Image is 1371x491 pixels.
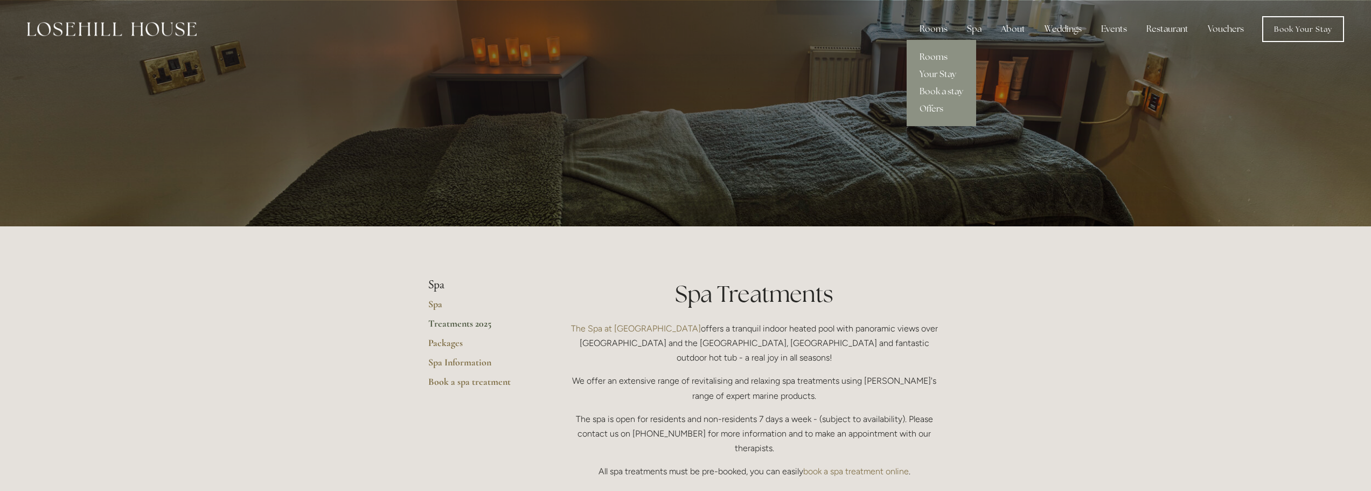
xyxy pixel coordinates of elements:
[428,376,531,395] a: Book a spa treatment
[566,464,943,479] p: All spa treatments must be pre-booked, you can easily .
[566,374,943,403] p: We offer an extensive range of revitalising and relaxing spa treatments using [PERSON_NAME]'s ran...
[428,356,531,376] a: Spa Information
[1092,18,1136,40] div: Events
[992,18,1034,40] div: About
[1262,16,1344,42] a: Book Your Stay
[911,18,956,40] div: Rooms
[1138,18,1197,40] div: Restaurant
[428,298,531,317] a: Spa
[958,18,990,40] div: Spa
[907,49,976,66] a: Rooms
[907,100,976,117] a: Offers
[1199,18,1252,40] a: Vouchers
[428,317,531,337] a: Treatments 2025
[907,66,976,83] a: Your Stay
[566,321,943,365] p: offers a tranquil indoor heated pool with panoramic views over [GEOGRAPHIC_DATA] and the [GEOGRAP...
[907,83,976,100] a: Book a stay
[566,278,943,310] h1: Spa Treatments
[571,323,701,334] a: The Spa at [GEOGRAPHIC_DATA]
[803,466,909,476] a: book a spa treatment online
[27,22,197,36] img: Losehill House
[566,412,943,456] p: The spa is open for residents and non-residents 7 days a week - (subject to availability). Please...
[428,278,531,292] li: Spa
[1036,18,1090,40] div: Weddings
[428,337,531,356] a: Packages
